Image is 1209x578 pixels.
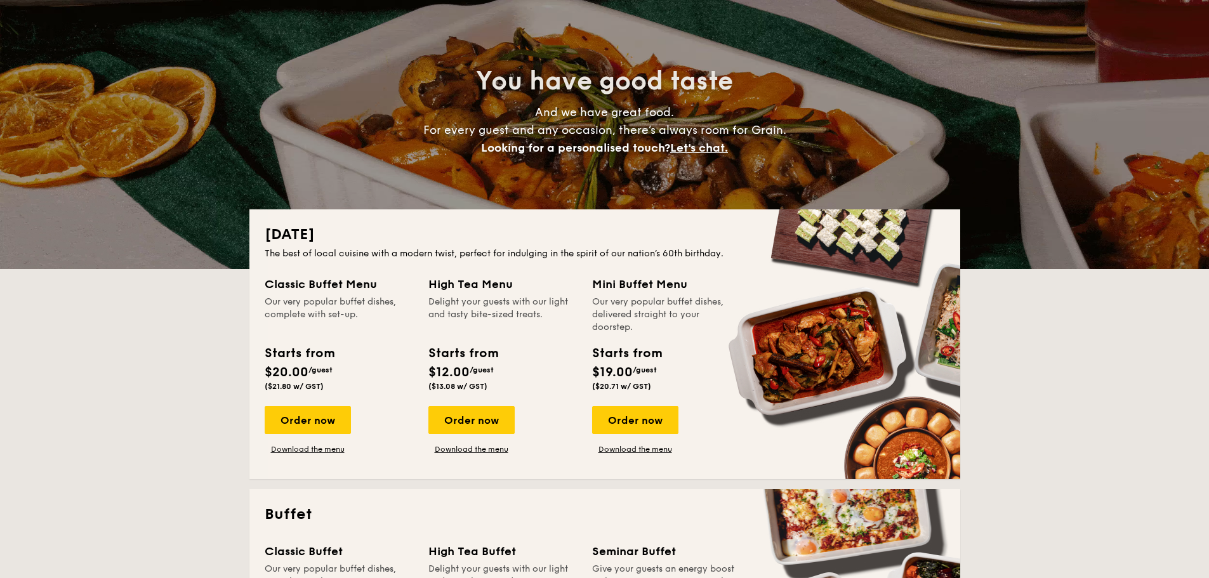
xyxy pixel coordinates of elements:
[265,275,413,293] div: Classic Buffet Menu
[592,344,661,363] div: Starts from
[428,406,515,434] div: Order now
[592,542,741,560] div: Seminar Buffet
[308,365,333,374] span: /guest
[428,296,577,334] div: Delight your guests with our light and tasty bite-sized treats.
[633,365,657,374] span: /guest
[265,225,945,245] h2: [DATE]
[476,66,733,96] span: You have good taste
[265,444,351,454] a: Download the menu
[670,141,728,155] span: Let's chat.
[265,247,945,260] div: The best of local cuisine with a modern twist, perfect for indulging in the spirit of our nation’...
[428,365,470,380] span: $12.00
[423,105,786,155] span: And we have great food. For every guest and any occasion, there’s always room for Grain.
[592,275,741,293] div: Mini Buffet Menu
[428,382,487,391] span: ($13.08 w/ GST)
[481,141,670,155] span: Looking for a personalised touch?
[265,504,945,525] h2: Buffet
[592,365,633,380] span: $19.00
[592,382,651,391] span: ($20.71 w/ GST)
[592,406,678,434] div: Order now
[592,296,741,334] div: Our very popular buffet dishes, delivered straight to your doorstep.
[265,382,324,391] span: ($21.80 w/ GST)
[265,406,351,434] div: Order now
[265,542,413,560] div: Classic Buffet
[428,542,577,560] div: High Tea Buffet
[428,275,577,293] div: High Tea Menu
[265,296,413,334] div: Our very popular buffet dishes, complete with set-up.
[428,444,515,454] a: Download the menu
[470,365,494,374] span: /guest
[265,365,308,380] span: $20.00
[592,444,678,454] a: Download the menu
[428,344,498,363] div: Starts from
[265,344,334,363] div: Starts from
